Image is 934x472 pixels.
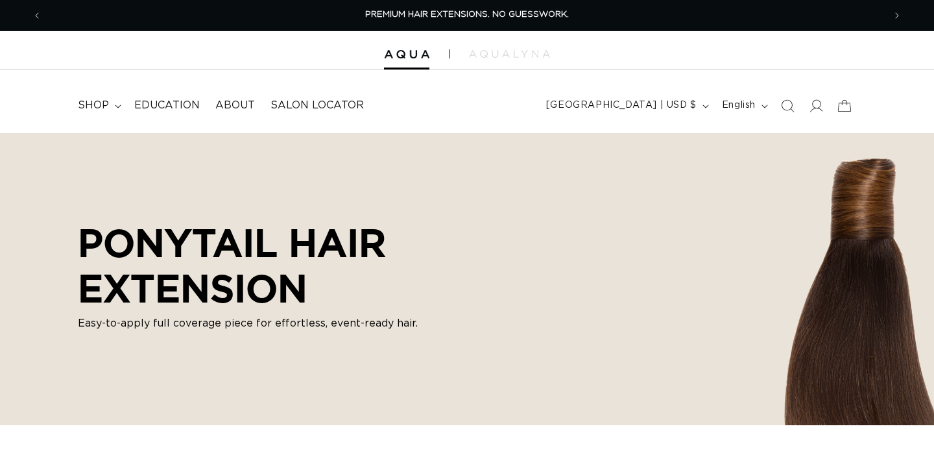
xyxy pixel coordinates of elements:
button: Previous announcement [23,3,51,28]
button: English [714,93,773,118]
a: About [208,91,263,120]
img: aqualyna.com [469,50,550,58]
span: Salon Locator [270,99,364,112]
span: English [722,99,756,112]
h2: PONYTAIL HAIR EXTENSION [78,220,571,310]
span: shop [78,99,109,112]
a: Education [126,91,208,120]
a: Salon Locator [263,91,372,120]
button: Next announcement [883,3,911,28]
span: Education [134,99,200,112]
span: PREMIUM HAIR EXTENSIONS. NO GUESSWORK. [365,10,569,19]
p: Easy-to-apply full coverage piece for effortless, event-ready hair. [78,316,571,332]
span: About [215,99,255,112]
img: Aqua Hair Extensions [384,50,429,59]
summary: Search [773,92,802,120]
summary: shop [70,91,126,120]
span: [GEOGRAPHIC_DATA] | USD $ [546,99,697,112]
button: [GEOGRAPHIC_DATA] | USD $ [538,93,714,118]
